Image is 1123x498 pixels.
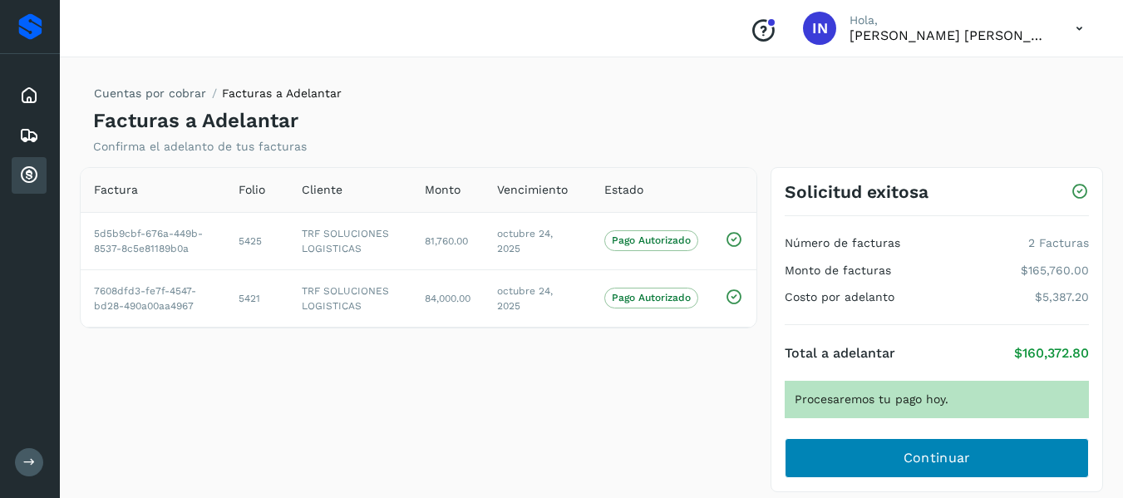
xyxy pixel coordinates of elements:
[12,117,47,154] div: Embarques
[604,181,643,199] span: Estado
[785,236,900,250] h4: Número de facturas
[785,381,1089,418] div: Procesaremos tu pago hoy.
[12,157,47,194] div: Cuentas por cobrar
[1014,345,1089,361] p: $160,372.80
[1035,290,1089,304] p: $5,387.20
[785,264,891,278] h4: Monto de facturas
[288,269,411,327] td: TRF SOLUCIONES LOGISTICAS
[94,86,206,100] a: Cuentas por cobrar
[302,181,342,199] span: Cliente
[497,228,553,254] span: octubre 24, 2025
[93,85,342,109] nav: breadcrumb
[904,449,971,467] span: Continuar
[12,77,47,114] div: Inicio
[239,181,265,199] span: Folio
[785,181,928,202] h3: Solicitud exitosa
[612,234,691,246] p: Pago Autorizado
[288,212,411,269] td: TRF SOLUCIONES LOGISTICAS
[425,181,461,199] span: Monto
[93,140,307,154] p: Confirma el adelanto de tus facturas
[81,212,225,269] td: 5d5b9cbf-676a-449b-8537-8c5e81189b0a
[94,181,138,199] span: Factura
[785,345,895,361] h4: Total a adelantar
[225,269,288,327] td: 5421
[1028,236,1089,250] p: 2 Facturas
[785,438,1089,478] button: Continuar
[225,212,288,269] td: 5425
[1021,264,1089,278] p: $165,760.00
[497,285,553,312] span: octubre 24, 2025
[785,290,894,304] h4: Costo por adelanto
[425,293,470,304] span: 84,000.00
[425,235,468,247] span: 81,760.00
[93,109,298,133] h4: Facturas a Adelantar
[850,13,1049,27] p: Hola,
[81,269,225,327] td: 7608dfd3-fe7f-4547-bd28-490a00aa4967
[850,27,1049,43] p: IGNACIO NAGAYA LOPEZ
[497,181,568,199] span: Vencimiento
[612,292,691,303] p: Pago Autorizado
[222,86,342,100] span: Facturas a Adelantar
